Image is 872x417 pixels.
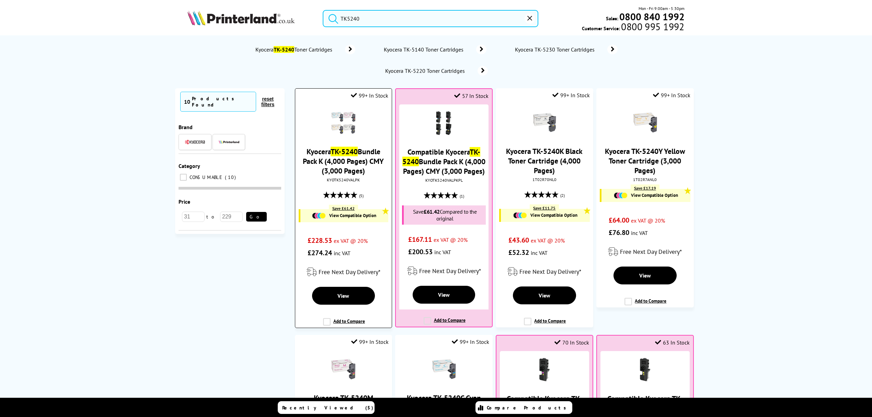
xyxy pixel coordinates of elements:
span: Compare Products [487,405,570,411]
div: Save £11.75 [530,204,559,212]
img: kyocera-compat-tk5240y-small.png [633,358,657,382]
span: £228.53 [308,236,332,245]
a: KyoceraTK-5240Bundle Pack K (4,000 Pages) CMY (3,000 Pages) [303,147,384,176]
label: Add to Compare [524,318,566,331]
div: KYOTK5240VALPKPL [401,178,486,183]
a: KyoceraTK-5240Toner Cartridges [254,45,355,54]
a: 0800 840 1992 [618,13,685,20]
a: Kyocera TK-5230 Toner Cartridges [514,45,618,54]
div: Products Found [192,95,252,108]
span: 0800 995 1992 [620,23,684,30]
div: 99+ In Stock [351,338,389,345]
div: modal_delivery [600,242,690,261]
span: View Compatible Option [631,192,678,198]
img: kyocera-compat-tk5240m-small.png [532,358,557,382]
span: Free Next Day Delivery* [419,267,481,275]
img: Kyocera-KYOTK5240VALPK-Small.gif [331,111,355,135]
img: Kyocera-1T02R70NL0-Small2.gif [532,111,557,135]
img: Kyocera [185,139,205,145]
a: Recently Viewed (5) [278,401,375,414]
input: CONSUMABLE 10 [180,174,187,181]
a: View [513,286,576,304]
div: 70 In Stock [554,339,589,346]
a: View [413,286,475,304]
a: Kyocera TK-5240K Black Toner Cartridge (4,000 Pages) [506,146,583,175]
span: View Compatible Option [530,212,577,218]
span: 10 [225,174,238,180]
span: inc VAT [334,250,351,257]
b: 0800 840 1992 [619,10,685,23]
img: Kyocera-1T02R7CNL0-Small.gif [432,357,456,381]
mark: TK-5240 [274,46,294,53]
span: to [205,214,220,220]
span: £200.53 [408,247,433,256]
div: Save £17.19 [631,184,659,192]
a: View [312,287,375,305]
span: ex VAT @ 20% [631,217,665,224]
a: View Compatible Option [605,192,687,199]
img: Kyocera-1T02R7ANL0-Small.gif [633,111,657,135]
input: Sear [323,10,538,27]
div: modal_delivery [399,261,488,281]
div: KYOTK5240VALPK [300,177,387,182]
span: inc VAT [434,249,451,256]
div: Save £61.42 [329,205,358,212]
span: ex VAT @ 20% [531,237,565,244]
a: View Compatible Option [504,212,586,218]
a: Kyocera TK-5140 Toner Cartridges [383,45,486,54]
button: reset filters [256,96,279,108]
span: inc VAT [631,229,648,236]
label: Add to Compare [323,318,365,331]
a: Compatible KyoceraTK-5240Bundle Pack K (4,000 Pages) CMY (3,000 Pages) [402,147,485,176]
div: modal_delivery [499,262,589,281]
img: Kyocera-1T02R7BNL0-Small.gif [331,357,355,381]
div: 99+ In Stock [452,338,489,345]
span: Customer Service: [582,23,684,32]
span: 10 [184,98,190,105]
div: 99+ In Stock [653,92,690,99]
img: Printerland [219,140,239,144]
span: (2) [560,189,565,202]
span: Category [179,162,200,169]
span: Free Next Day Delivery* [319,268,380,276]
img: Printerland Logo [187,10,295,25]
img: Cartridges [513,212,527,218]
input: 229 [220,212,243,222]
a: View [613,267,677,284]
input: 31 [182,212,205,222]
span: View [639,272,651,279]
span: ex VAT @ 20% [334,237,368,244]
div: 1T02R70NL0 [501,177,588,182]
span: View [438,291,450,298]
img: Cartridges [614,192,628,199]
span: Free Next Day Delivery* [519,268,581,275]
div: 99+ In Stock [351,92,388,99]
span: £76.80 [609,228,629,237]
span: View [539,292,550,299]
span: Kyocera TK-5140 Toner Cartridges [383,46,466,53]
span: ex VAT @ 20% [434,236,468,243]
span: inc VAT [531,249,548,256]
div: Save Compared to the original [402,205,485,225]
span: £167.11 [408,235,432,244]
a: Kyocera TK-5240Y Yellow Toner Cartridge (3,000 Pages) [605,146,685,175]
a: Compare Products [475,401,572,414]
div: 63 In Stock [655,339,690,346]
span: Kyocera TK-5220 Toner Cartridges [384,67,467,74]
img: kyocera-tk5240-compat-bundle-small.png [432,111,456,135]
span: View Compatible Option [329,213,376,218]
div: 57 In Stock [454,92,489,99]
div: 1T02R7ANL0 [601,177,688,182]
span: CONSUMABLE [188,174,224,180]
span: £43.60 [508,236,529,245]
mark: TK-5240 [331,147,358,156]
span: £61.42 [424,208,440,215]
span: £52.32 [508,248,529,257]
a: Kyocera TK-5220 Toner Cartridges [384,66,488,76]
span: £64.00 [609,216,629,225]
label: Add to Compare [424,317,466,330]
span: Price [179,198,190,205]
span: (5) [359,189,364,202]
span: Brand [179,124,193,131]
a: View Compatible Option [304,213,385,219]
